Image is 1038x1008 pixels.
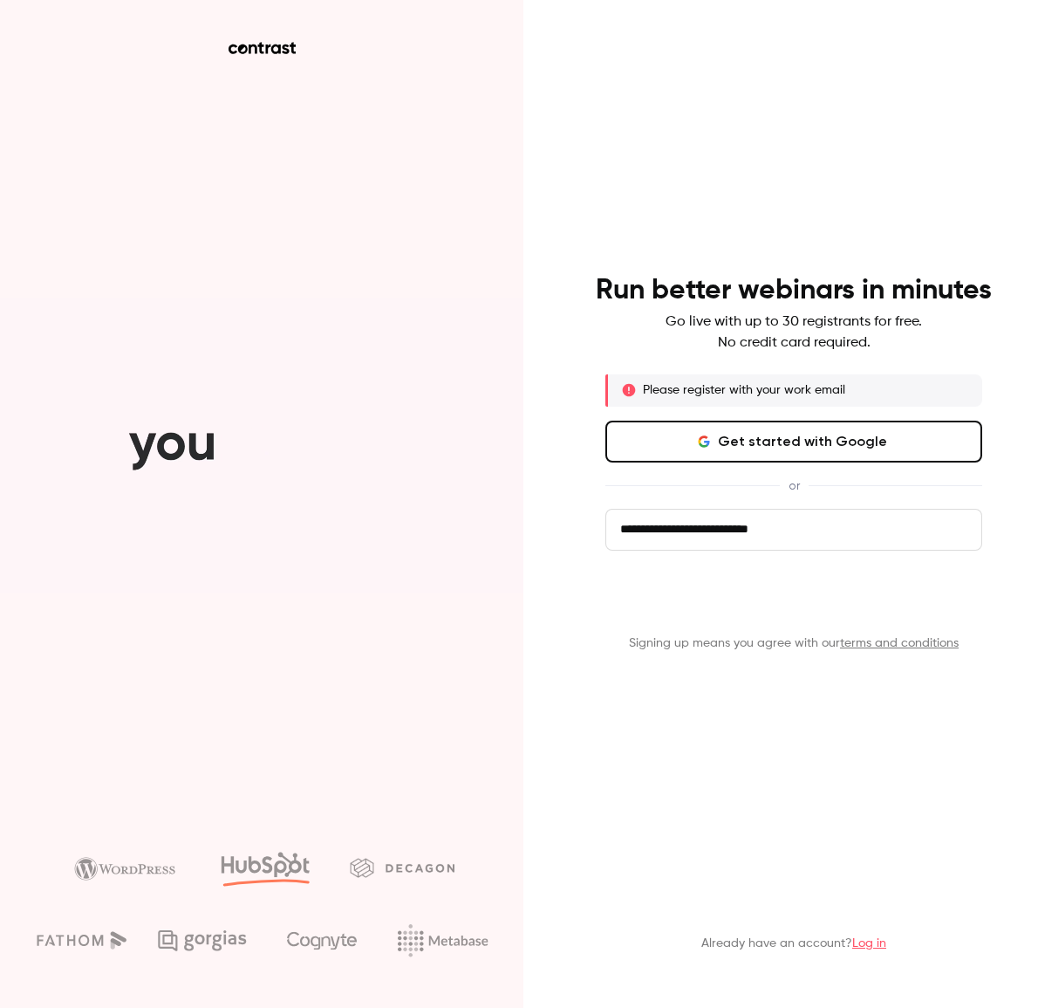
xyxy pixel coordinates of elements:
[596,273,992,308] h4: Run better webinars in minutes
[666,312,922,353] p: Go live with up to 30 registrants for free. No credit card required.
[701,935,886,952] p: Already have an account?
[605,421,982,463] button: Get started with Google
[780,477,809,495] span: or
[605,579,982,621] button: Get started
[643,381,845,399] p: Please register with your work email
[350,858,454,877] img: decagon
[605,634,982,652] p: Signing up means you agree with our
[840,637,959,649] a: terms and conditions
[852,937,886,950] a: Log in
